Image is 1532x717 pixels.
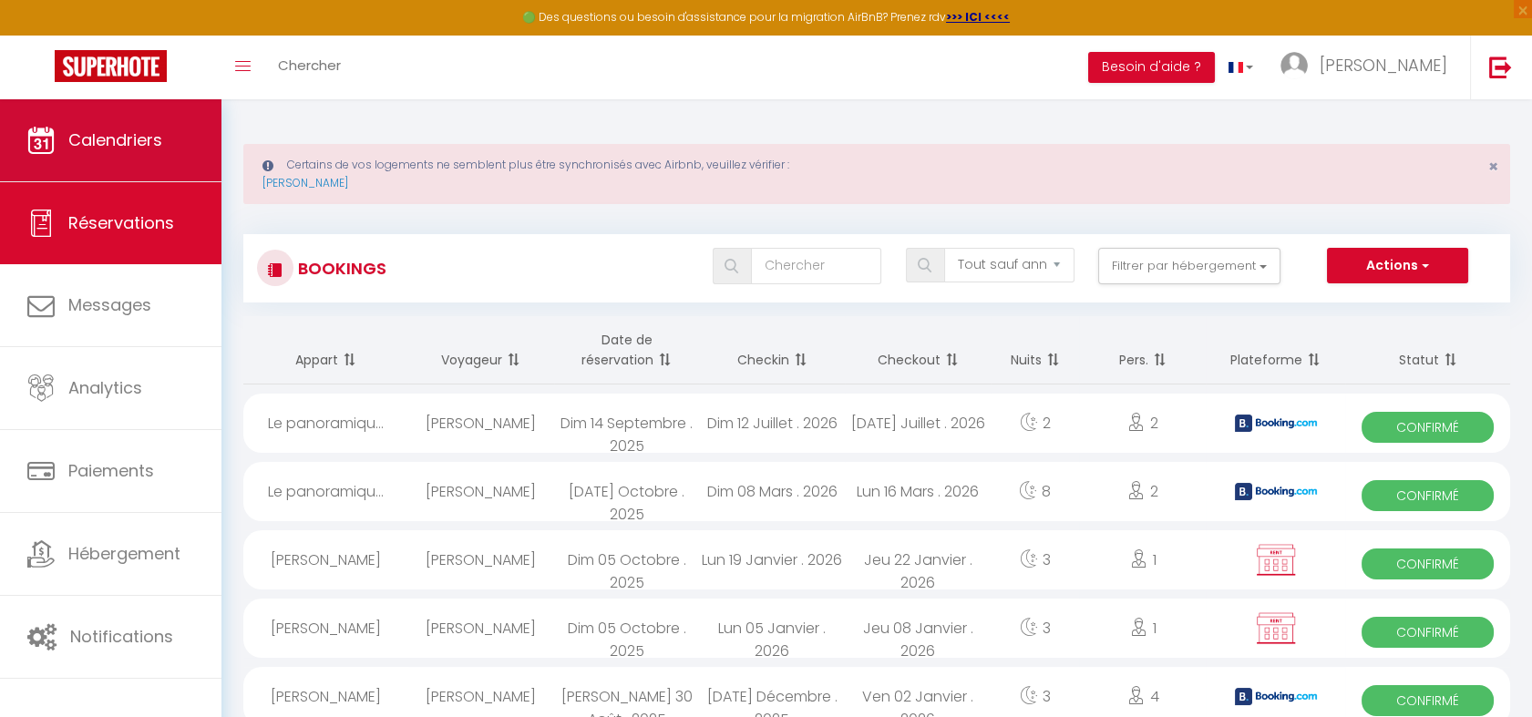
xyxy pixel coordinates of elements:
span: Analytics [68,376,142,399]
button: Close [1488,159,1498,175]
span: Notifications [70,625,173,648]
th: Sort by people [1079,316,1206,384]
th: Sort by rentals [243,316,408,384]
button: Actions [1327,248,1467,284]
a: Chercher [264,36,355,99]
span: Réservations [68,211,174,234]
input: Chercher [751,248,882,284]
span: Hébergement [68,542,180,565]
span: × [1488,155,1498,178]
th: Sort by status [1345,316,1510,384]
button: Besoin d'aide ? [1088,52,1215,83]
span: [PERSON_NAME] [1320,54,1447,77]
a: >>> ICI <<<< [946,9,1010,25]
button: Filtrer par hébergement [1098,248,1280,284]
th: Sort by guest [408,316,554,384]
span: Messages [68,293,151,316]
th: Sort by checkin [699,316,845,384]
img: ... [1280,52,1308,79]
a: [PERSON_NAME] [262,175,348,190]
h3: Bookings [293,248,386,289]
span: Chercher [278,56,341,75]
img: Super Booking [55,50,167,82]
a: ... [PERSON_NAME] [1267,36,1470,99]
th: Sort by nights [991,316,1079,384]
th: Sort by channel [1206,316,1345,384]
img: logout [1489,56,1512,78]
div: Certains de vos logements ne semblent plus être synchronisés avec Airbnb, veuillez vérifier : [243,144,1510,204]
span: Calendriers [68,128,162,151]
span: Paiements [68,459,154,482]
th: Sort by booking date [554,316,700,384]
th: Sort by checkout [845,316,991,384]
